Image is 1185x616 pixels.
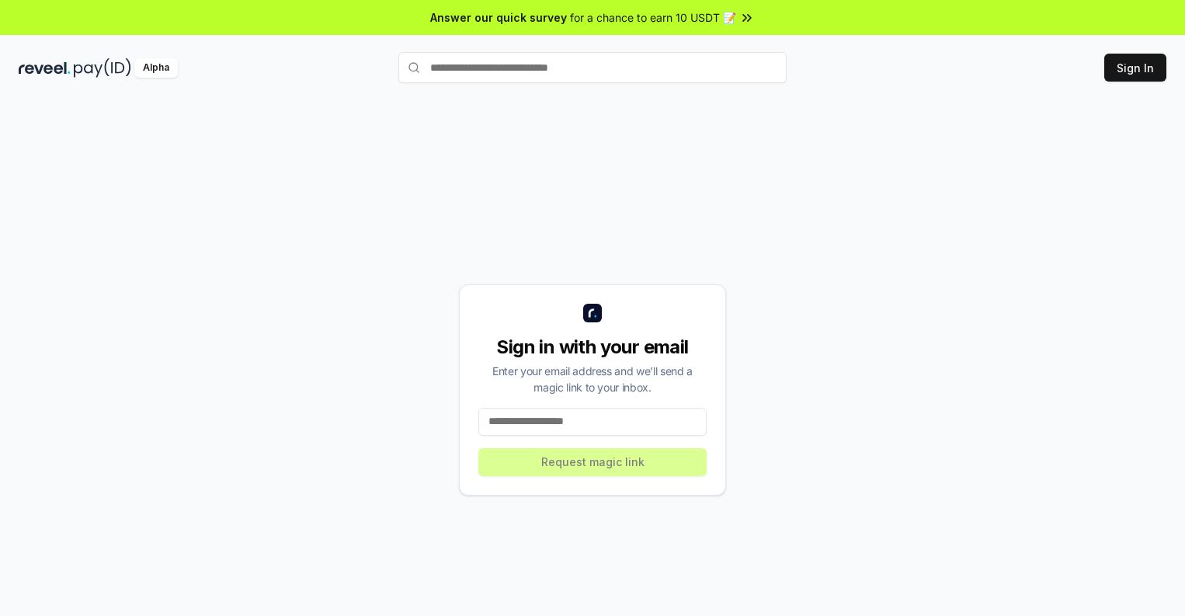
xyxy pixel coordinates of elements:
[478,335,707,360] div: Sign in with your email
[570,9,736,26] span: for a chance to earn 10 USDT 📝
[19,58,71,78] img: reveel_dark
[134,58,178,78] div: Alpha
[478,363,707,395] div: Enter your email address and we’ll send a magic link to your inbox.
[1104,54,1166,82] button: Sign In
[74,58,131,78] img: pay_id
[430,9,567,26] span: Answer our quick survey
[583,304,602,322] img: logo_small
